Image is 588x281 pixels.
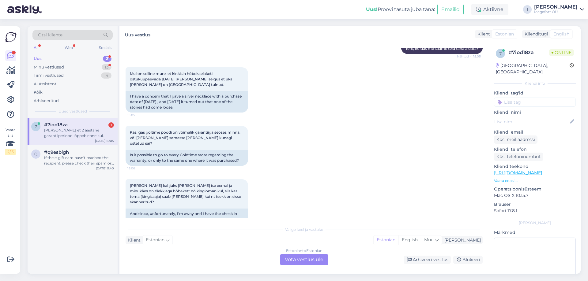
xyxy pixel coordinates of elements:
span: Uued vestlused [58,109,87,114]
p: Vaata edasi ... [494,178,576,183]
div: Vaata siia [5,127,16,155]
span: #7iod18za [44,122,68,128]
p: Klienditeekond [494,163,576,170]
div: English [398,235,421,245]
div: Kliendi info [494,81,576,86]
p: Kliendi tag'id [494,90,576,96]
div: Küsi telefoninumbrit [494,153,543,161]
div: [PERSON_NAME] et 2 aastane garantiiperiood lõppeb enne kui suudan tšekki omanikule toimetada :) [44,128,114,139]
a: [PERSON_NAME]Megafort OÜ [534,5,584,14]
span: 15:05 [127,113,150,117]
div: [GEOGRAPHIC_DATA], [GEOGRAPHIC_DATA] [496,62,570,75]
div: Valige keel ja vastake [126,227,483,232]
div: I have a concern that I gave a silver necklace with a purchase date of [DATE] , and [DATE] it tur... [126,91,248,113]
div: Klient [126,237,141,243]
a: [URL][DOMAIN_NAME] [494,170,542,176]
div: Aktiivne [471,4,508,15]
div: 13 [102,64,111,70]
div: Web [63,44,74,52]
div: Küsi meiliaadressi [494,135,537,144]
div: Is it possible to go to every Goldtime store regarding the warranty, or only to the same one wher... [126,150,248,166]
span: Estonian [146,237,164,243]
span: Kas igas goltime poodi on võimalik garantiiga seoses minna, või [PERSON_NAME] samasse [PERSON_NAM... [130,130,241,146]
div: [DATE] 9:40 [96,166,114,171]
span: Nähtud ✓ 15:05 [457,54,481,59]
span: Mul on selline mure, et kinkisin hõbekaelaketi ostukuupäevaga [DATE] [PERSON_NAME] selgus et üks ... [130,71,233,87]
div: [DATE] 15:05 [95,139,114,143]
span: Muu [424,237,434,242]
div: Arhiveeri vestlus [404,256,451,264]
div: Kõik [34,89,43,95]
img: Askly Logo [5,31,17,43]
div: And since, unfortunately, I'm away and I have the check in my hand, but the silver chain belongs ... [126,209,248,235]
div: I [523,5,532,14]
span: Estonian [495,31,514,37]
p: Kliendi email [494,129,576,135]
div: Klient [475,31,490,37]
p: Kliendi telefon [494,146,576,153]
div: All [32,44,40,52]
div: AI Assistent [34,81,56,87]
p: Mac OS X 10.15.7 [494,192,576,199]
div: Estonian [374,235,398,245]
p: Brauser [494,201,576,208]
button: Emailid [437,4,464,15]
div: Estonian to Estonian [286,248,322,253]
span: q [34,152,37,156]
div: Megafort OÜ [534,9,578,14]
span: #q9esbigh [44,150,69,155]
div: 14 [101,72,111,79]
div: 2 / 3 [5,149,16,155]
div: Blokeeri [453,256,483,264]
span: English [553,31,569,37]
p: Safari 17.8.1 [494,208,576,214]
span: [PERSON_NAME] kahjuks [PERSON_NAME] ise eemal ja minukäes on tšekk,aga hõbekett nö kingiomanikul,... [130,183,242,204]
div: Proovi tasuta juba täna: [366,6,435,13]
div: [PERSON_NAME] [494,220,576,226]
input: Lisa nimi [494,118,569,125]
span: Otsi kliente [38,32,62,38]
div: Klienditugi [522,31,548,37]
div: Tere, kuidas me saame teid täna aidata? [401,43,483,54]
div: # 7iod18za [509,49,549,56]
label: Uus vestlus [125,30,150,38]
p: Operatsioonisüsteem [494,186,576,192]
div: Tiimi vestlused [34,72,64,79]
div: Võta vestlus üle [280,254,328,265]
span: 7 [499,51,502,56]
span: 15:06 [127,166,150,171]
div: Minu vestlused [34,64,64,70]
div: Socials [98,44,113,52]
div: If the e-gift card hasn't reached the recipient, please check their spam or junk folder. If it's ... [44,155,114,166]
b: Uus! [366,6,378,12]
p: Kliendi nimi [494,109,576,116]
div: 1 [108,122,114,128]
div: [PERSON_NAME] [442,237,481,243]
span: 7 [35,124,37,129]
input: Lisa tag [494,98,576,107]
div: [PERSON_NAME] [534,5,578,9]
div: Arhiveeritud [34,98,59,104]
div: Uus [34,56,42,62]
p: Märkmed [494,229,576,236]
span: Online [549,49,574,56]
div: 2 [103,56,111,62]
